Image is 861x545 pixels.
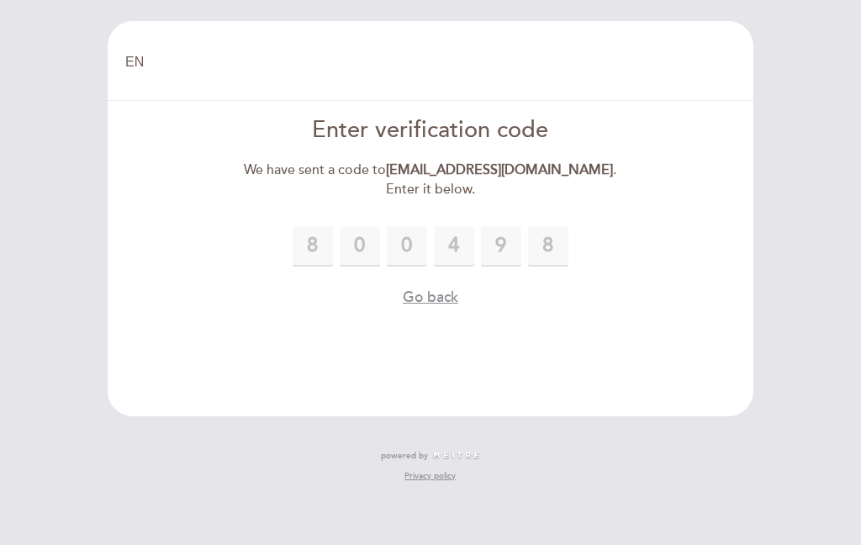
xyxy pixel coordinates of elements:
[528,226,568,267] input: 0
[386,161,613,178] strong: [EMAIL_ADDRESS][DOMAIN_NAME]
[387,226,427,267] input: 0
[381,450,428,462] span: powered by
[238,161,624,199] div: We have sent a code to . Enter it below.
[293,226,333,267] input: 0
[432,452,480,460] img: MEITRE
[434,226,474,267] input: 0
[340,226,380,267] input: 0
[238,114,624,147] div: Enter verification code
[381,450,480,462] a: powered by
[403,287,458,308] button: Go back
[481,226,521,267] input: 0
[404,470,456,482] a: Privacy policy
